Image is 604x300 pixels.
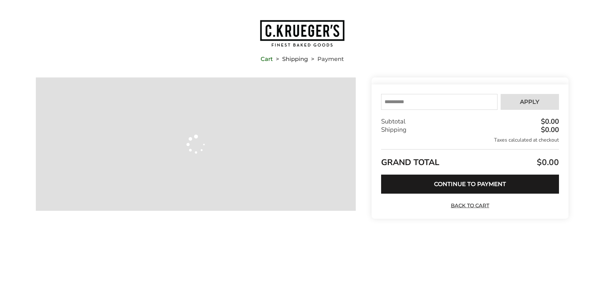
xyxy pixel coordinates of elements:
div: GRAND TOTAL [381,149,559,170]
span: Apply [520,99,539,105]
a: Go to home page [36,19,568,47]
div: Subtotal [381,117,559,126]
div: Shipping [381,126,559,134]
a: Back to Cart [448,202,492,209]
span: Payment [317,57,344,61]
img: C.KRUEGER'S [259,19,345,47]
button: Continue to Payment [381,175,559,194]
div: Taxes calculated at checkout [381,137,559,143]
a: Cart [261,57,273,61]
div: $0.00 [539,126,559,133]
button: Apply [501,94,559,110]
span: $0.00 [535,157,559,168]
div: $0.00 [539,118,559,125]
li: Shipping [273,57,308,61]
